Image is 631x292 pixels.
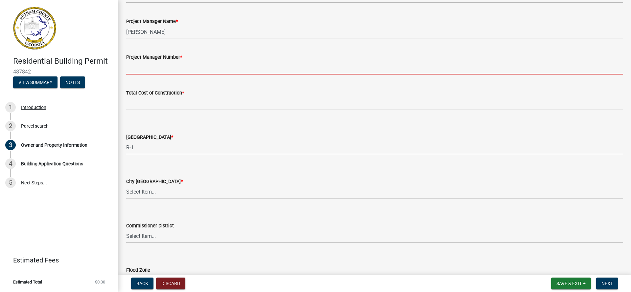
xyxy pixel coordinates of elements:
span: $0.00 [95,280,105,284]
div: Parcel search [21,124,49,128]
wm-modal-confirm: Summary [13,80,58,85]
div: Building Application Questions [21,161,83,166]
img: Putnam County, Georgia [13,7,56,50]
label: Flood Zone [126,268,150,273]
button: Next [596,278,618,289]
label: Project Manager Name [126,19,178,24]
label: City [GEOGRAPHIC_DATA] [126,179,183,184]
div: 2 [5,121,16,131]
wm-modal-confirm: Notes [60,80,85,85]
a: Estimated Fees [5,254,108,267]
div: Introduction [21,105,46,110]
div: 5 [5,177,16,188]
button: Back [131,278,153,289]
span: Save & Exit [556,281,582,286]
label: Commissioner District [126,224,174,228]
label: Project Manager Number [126,55,182,60]
span: Estimated Total [13,280,42,284]
label: [GEOGRAPHIC_DATA] [126,135,173,140]
button: Notes [60,76,85,88]
div: Owner and Property Information [21,143,87,147]
span: Next [601,281,613,286]
label: Total Cost of Construction [126,91,184,95]
button: Discard [156,278,185,289]
div: 1 [5,102,16,113]
button: View Summary [13,76,58,88]
h4: Residential Building Permit [13,56,113,66]
div: 3 [5,140,16,150]
span: Back [136,281,148,286]
div: 4 [5,158,16,169]
button: Save & Exit [551,278,591,289]
span: 487842 [13,69,105,75]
